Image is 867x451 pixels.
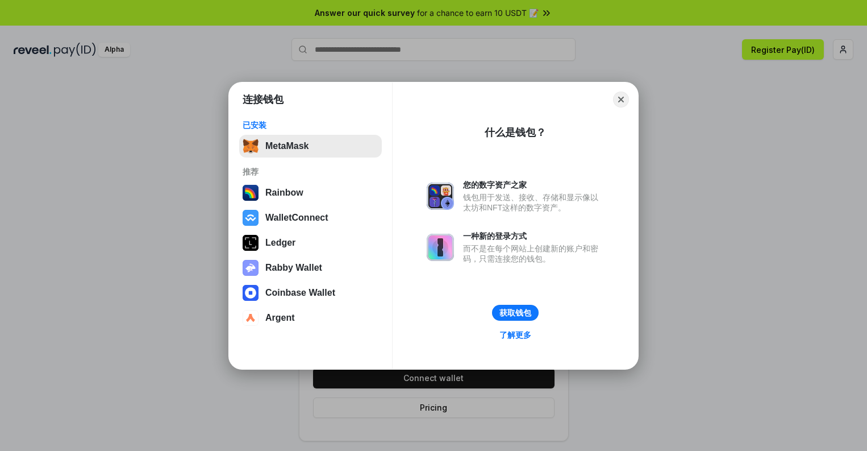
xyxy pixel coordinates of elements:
div: Rainbow [265,188,303,198]
div: 钱包用于发送、接收、存储和显示像以太坊和NFT这样的数字资产。 [463,192,604,213]
div: 了解更多 [499,330,531,340]
img: svg+xml,%3Csvg%20xmlns%3D%22http%3A%2F%2Fwww.w3.org%2F2000%2Fsvg%22%20fill%3D%22none%22%20viewBox... [427,234,454,261]
button: Ledger [239,231,382,254]
button: Close [613,92,629,107]
div: Rabby Wallet [265,263,322,273]
button: Argent [239,307,382,329]
button: MetaMask [239,135,382,158]
button: 获取钱包 [492,305,539,321]
div: Argent [265,313,295,323]
button: Coinbase Wallet [239,282,382,304]
img: svg+xml,%3Csvg%20width%3D%2228%22%20height%3D%2228%22%20viewBox%3D%220%200%2028%2028%22%20fill%3D... [243,210,259,226]
div: 您的数字资产之家 [463,180,604,190]
img: svg+xml,%3Csvg%20xmlns%3D%22http%3A%2F%2Fwww.w3.org%2F2000%2Fsvg%22%20fill%3D%22none%22%20viewBox... [243,260,259,276]
img: svg+xml,%3Csvg%20width%3D%22120%22%20height%3D%22120%22%20viewBox%3D%220%200%20120%20120%22%20fil... [243,185,259,201]
button: WalletConnect [239,206,382,229]
div: 推荐 [243,167,378,177]
a: 了解更多 [493,328,538,342]
img: svg+xml,%3Csvg%20fill%3D%22none%22%20height%3D%2233%22%20viewBox%3D%220%200%2035%2033%22%20width%... [243,138,259,154]
img: svg+xml,%3Csvg%20width%3D%2228%22%20height%3D%2228%22%20viewBox%3D%220%200%2028%2028%22%20fill%3D... [243,285,259,301]
img: svg+xml,%3Csvg%20width%3D%2228%22%20height%3D%2228%22%20viewBox%3D%220%200%2028%2028%22%20fill%3D... [243,310,259,326]
div: 而不是在每个网站上创建新的账户和密码，只需连接您的钱包。 [463,243,604,264]
h1: 连接钱包 [243,93,284,106]
div: Ledger [265,238,295,248]
div: 一种新的登录方式 [463,231,604,241]
div: 什么是钱包？ [485,126,546,139]
div: MetaMask [265,141,309,151]
button: Rainbow [239,181,382,204]
div: 已安装 [243,120,378,130]
img: svg+xml,%3Csvg%20xmlns%3D%22http%3A%2F%2Fwww.w3.org%2F2000%2Fsvg%22%20width%3D%2228%22%20height%3... [243,235,259,251]
img: svg+xml,%3Csvg%20xmlns%3D%22http%3A%2F%2Fwww.w3.org%2F2000%2Fsvg%22%20fill%3D%22none%22%20viewBox... [427,183,454,210]
button: Rabby Wallet [239,256,382,279]
div: 获取钱包 [499,308,531,318]
div: Coinbase Wallet [265,288,335,298]
div: WalletConnect [265,213,328,223]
